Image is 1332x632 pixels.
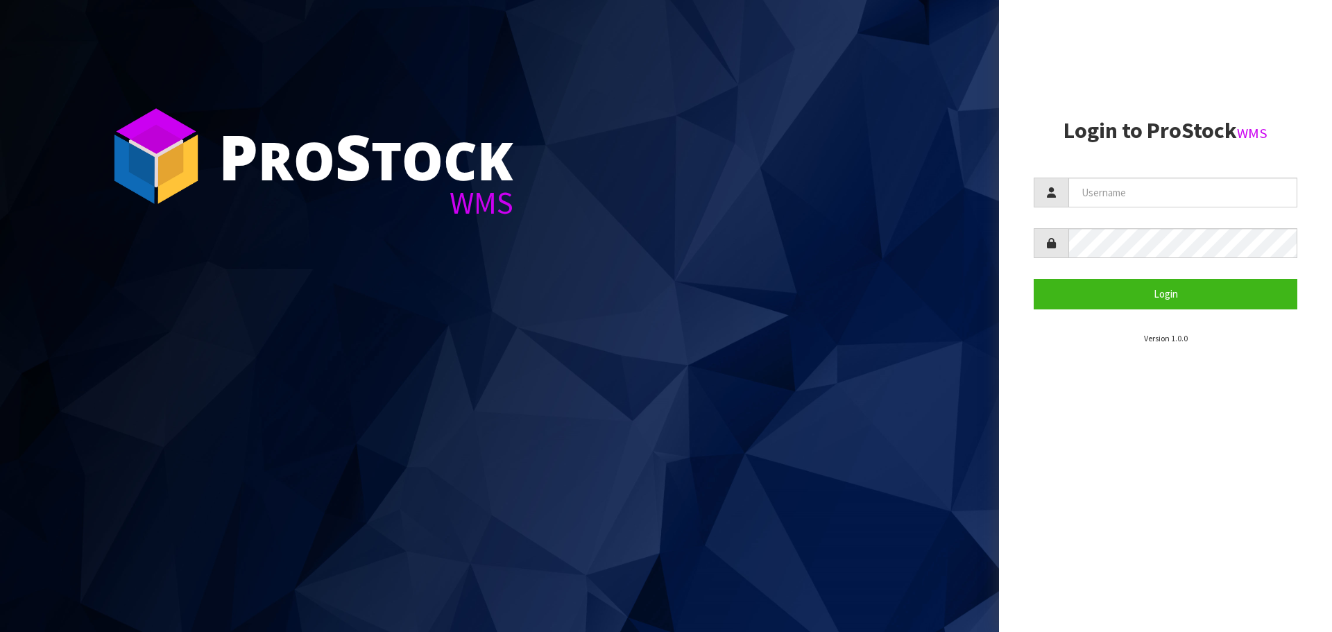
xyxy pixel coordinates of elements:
[219,187,513,219] div: WMS
[335,114,371,198] span: S
[1034,119,1297,143] h2: Login to ProStock
[104,104,208,208] img: ProStock Cube
[219,125,513,187] div: ro tock
[1034,279,1297,309] button: Login
[1068,178,1297,207] input: Username
[219,114,258,198] span: P
[1237,124,1267,142] small: WMS
[1144,333,1188,343] small: Version 1.0.0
